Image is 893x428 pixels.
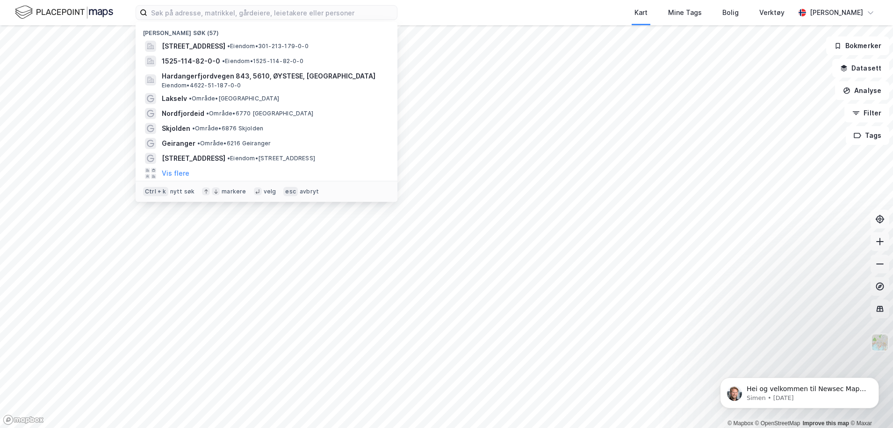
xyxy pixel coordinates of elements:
button: Analyse [835,81,889,100]
div: [PERSON_NAME] søk (57) [136,22,397,39]
div: avbryt [300,188,319,195]
span: • [192,125,195,132]
span: • [227,43,230,50]
span: • [189,95,192,102]
span: Område • 6770 [GEOGRAPHIC_DATA] [206,110,313,117]
span: • [227,155,230,162]
span: Område • [GEOGRAPHIC_DATA] [189,95,279,102]
span: Hardangerfjordvegen 843, 5610, ØYSTESE, [GEOGRAPHIC_DATA] [162,71,386,82]
button: Filter [844,104,889,122]
button: Tags [846,126,889,145]
span: • [197,140,200,147]
div: Bolig [722,7,739,18]
span: • [206,110,209,117]
button: Bokmerker [826,36,889,55]
span: Eiendom • 1525-114-82-0-0 [222,57,303,65]
div: esc [283,187,298,196]
img: logo.f888ab2527a4732fd821a326f86c7f29.svg [15,4,113,21]
span: Nordfjordeid [162,108,204,119]
span: [STREET_ADDRESS] [162,41,225,52]
button: Vis flere [162,168,189,179]
a: Improve this map [803,420,849,427]
span: • [222,57,225,64]
div: Ctrl + k [143,187,168,196]
a: OpenStreetMap [755,420,800,427]
img: Z [871,334,889,351]
input: Søk på adresse, matrikkel, gårdeiere, leietakere eller personer [147,6,397,20]
div: velg [264,188,276,195]
span: Eiendom • 4622-51-187-0-0 [162,82,241,89]
span: Område • 6216 Geiranger [197,140,271,147]
span: Område • 6876 Skjolden [192,125,263,132]
span: [STREET_ADDRESS] [162,153,225,164]
button: Datasett [832,59,889,78]
iframe: Intercom notifications message [706,358,893,423]
div: nytt søk [170,188,195,195]
div: Kart [634,7,648,18]
span: Eiendom • [STREET_ADDRESS] [227,155,315,162]
span: Skjolden [162,123,190,134]
a: Mapbox [727,420,753,427]
div: markere [222,188,246,195]
a: Mapbox homepage [3,414,44,425]
div: Verktøy [759,7,785,18]
span: Lakselv [162,93,187,104]
div: Mine Tags [668,7,702,18]
div: [PERSON_NAME] [810,7,863,18]
span: Geiranger [162,138,195,149]
span: 1525-114-82-0-0 [162,56,220,67]
span: Eiendom • 301-213-179-0-0 [227,43,309,50]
